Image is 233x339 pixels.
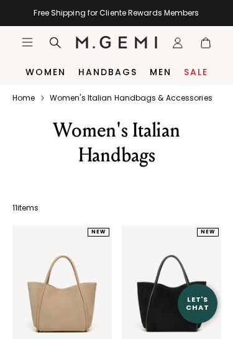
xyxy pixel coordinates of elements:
a: Sale [184,67,208,77]
div: Let's Chat [178,296,217,311]
div: NEW [88,228,109,237]
div: NEW [197,228,219,237]
a: Women's italian handbags & accessories [50,93,212,103]
img: M.Gemi [76,36,157,48]
div: Women's Italian Handbags [30,118,203,168]
a: Home [12,93,35,103]
a: Handbags [78,67,137,77]
a: Men [150,67,171,77]
button: Open site menu [21,36,34,48]
div: 11 items [12,203,39,213]
a: Women [25,67,66,77]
